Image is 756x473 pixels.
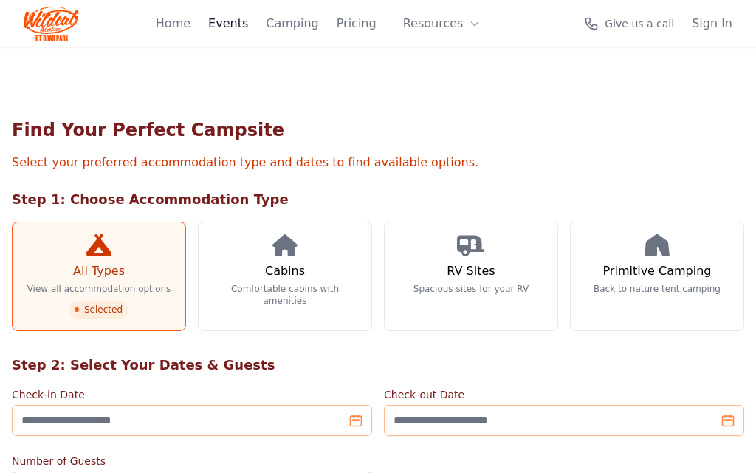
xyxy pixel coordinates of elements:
p: Select your preferred accommodation type and dates to find available options. [12,154,744,171]
label: Check-in Date [12,387,372,402]
p: Back to nature tent camping [594,283,721,295]
h2: Step 1: Choose Accommodation Type [12,189,744,210]
a: Sign In [692,15,732,33]
a: Cabins Comfortable cabins with amenities [198,222,372,331]
a: Primitive Camping Back to nature tent camping [570,222,744,331]
a: Give us a call [584,16,674,31]
label: Check-out Date [384,387,744,402]
h1: Find Your Perfect Campsite [12,118,744,142]
span: Selected [69,301,128,319]
h3: RV Sites [447,262,495,280]
p: View all accommodation options [27,283,171,295]
a: Camping [266,15,318,33]
h3: Primitive Camping [603,262,712,280]
p: Comfortable cabins with amenities [210,283,360,307]
a: RV Sites Spacious sites for your RV [384,222,558,331]
a: Pricing [337,15,377,33]
h2: Step 2: Select Your Dates & Guests [12,355,744,375]
img: Wildcat Logo [24,6,79,41]
a: All Types View all accommodation options Selected [12,222,186,331]
p: Spacious sites for your RV [413,283,529,295]
label: Number of Guests [12,454,372,469]
a: Home [156,15,190,33]
h3: All Types [73,262,125,280]
h3: Cabins [265,262,305,280]
button: Resources [394,9,490,38]
span: Give us a call [605,16,674,31]
a: Events [208,15,248,33]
